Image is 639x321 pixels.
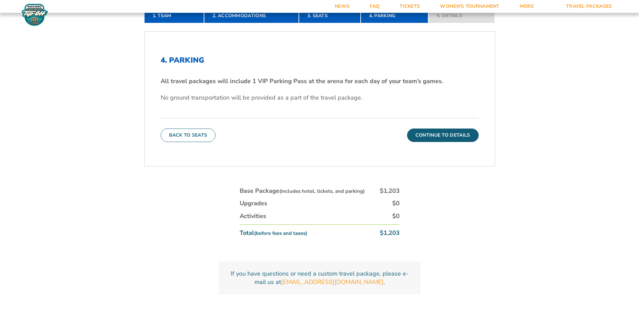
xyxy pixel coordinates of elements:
div: $1,203 [380,229,400,237]
a: [EMAIL_ADDRESS][DOMAIN_NAME] [281,278,384,286]
div: $0 [392,199,400,208]
a: 2. Accommodations [204,8,299,23]
div: $0 [392,212,400,220]
div: Total [240,229,307,237]
div: $1,203 [380,187,400,195]
div: Base Package [240,187,365,195]
small: (includes hotel, tickets, and parking) [279,188,365,194]
h2: 4. Parking [161,56,479,65]
div: Upgrades [240,199,267,208]
a: 1. Team [144,8,204,23]
button: Continue To Details [407,129,479,142]
a: 3. Seats [299,8,361,23]
small: (before fees and taxes) [254,230,307,237]
button: Back To Seats [161,129,216,142]
div: Activities [240,212,266,220]
img: Fort Myers Tip-Off [20,3,49,26]
p: No ground transportation will be provided as a part of the travel package. [161,94,479,102]
p: If you have questions or need a custom travel package, please e-mail us at . [227,270,412,286]
strong: All travel packages will include 1 VIP Parking Pass at the arena for each day of your team’s games. [161,77,443,85]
